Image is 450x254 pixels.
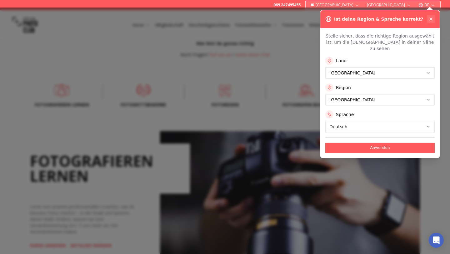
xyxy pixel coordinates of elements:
[364,1,413,9] button: [GEOGRAPHIC_DATA]
[273,3,301,8] a: 069 247495455
[336,111,354,118] label: Sprache
[325,143,435,153] button: Anwenden
[416,1,437,9] button: DE
[336,58,347,64] label: Land
[429,233,444,248] div: Open Intercom Messenger
[308,1,362,9] button: [GEOGRAPHIC_DATA]
[325,33,435,52] p: Stelle sicher, dass die richtige Region ausgewählt ist, um die [DEMOGRAPHIC_DATA] in deiner Nähe ...
[334,16,423,22] h3: Ist deine Region & Sprache korrekt?
[336,84,351,91] label: Region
